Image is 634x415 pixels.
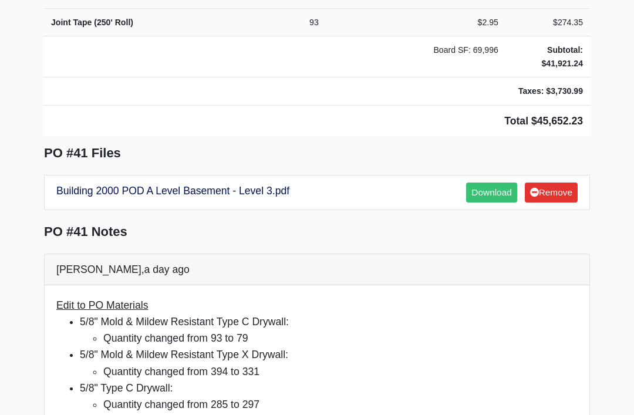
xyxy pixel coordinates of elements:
[80,346,578,379] li: 5/8" Mold & Mildew Resistant Type X Drywall:
[466,183,517,202] a: Download
[505,77,590,106] td: Taxes: $3,730.99
[56,185,289,197] a: Building 2000 POD A Level Basement - Level 3.pdf
[44,224,590,239] h5: PO #41 Notes
[45,254,589,285] div: [PERSON_NAME],
[144,264,190,275] span: a day ago
[44,105,590,136] td: Total $45,652.23
[103,330,578,346] li: Quantity changed from 93 to 79
[80,313,578,346] li: 5/8" Mold & Mildew Resistant Type C Drywall:
[51,18,133,27] strong: Joint Tape (250' Roll)
[505,36,590,77] td: Subtotal: $41,921.24
[433,45,498,55] span: Board SF: 69,996
[525,183,578,202] a: Remove
[290,8,338,36] td: 93
[103,396,578,413] li: Quantity changed from 285 to 297
[456,8,505,36] td: $2.95
[56,299,148,311] span: Edit to PO Materials
[44,146,590,161] h5: PO #41 Files
[80,380,578,413] li: 5/8" Type C Drywall:
[103,363,578,380] li: Quantity changed from 394 to 331
[505,8,590,36] td: $274.35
